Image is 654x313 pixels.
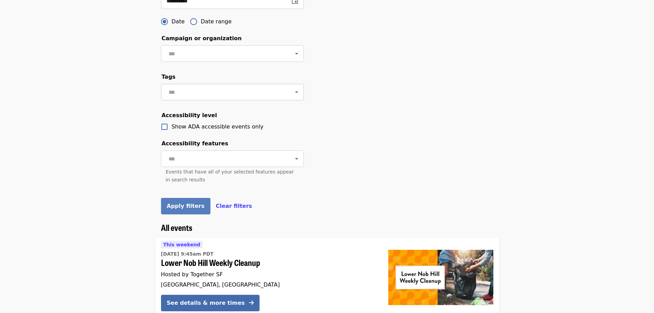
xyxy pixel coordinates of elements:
[216,203,252,209] span: Clear filters
[167,299,245,307] div: See details & more times
[161,250,214,258] time: [DATE] 9:45am PDT
[161,221,192,233] span: All events
[292,154,301,164] button: Open
[292,87,301,97] button: Open
[162,74,176,80] span: Tags
[292,49,301,58] button: Open
[162,35,242,42] span: Campaign or organization
[161,258,377,268] span: Lower Nob Hill Weekly Cleanup
[201,18,232,26] span: Date range
[167,203,205,209] span: Apply filters
[162,140,228,147] span: Accessibility features
[161,281,377,288] div: [GEOGRAPHIC_DATA], [GEOGRAPHIC_DATA]
[162,112,217,119] span: Accessibility level
[161,198,210,214] button: Apply filters
[216,202,252,210] button: Clear filters
[161,271,223,278] span: Hosted by Together SF
[172,123,264,130] span: Show ADA accessible events only
[163,242,200,247] span: This weekend
[166,169,294,182] span: Events that have all of your selected features appear in search results
[161,295,260,311] button: See details & more times
[172,18,185,26] span: Date
[388,250,493,305] img: Lower Nob Hill Weekly Cleanup organized by Together SF
[249,300,254,306] i: arrow-right icon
